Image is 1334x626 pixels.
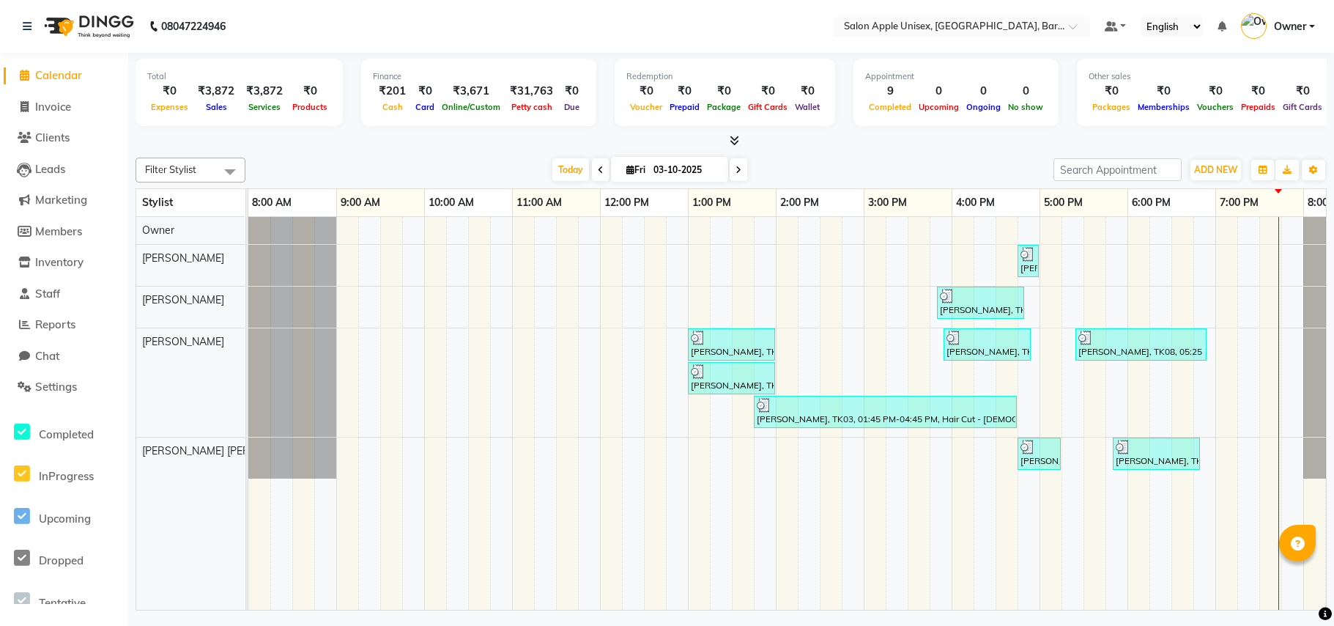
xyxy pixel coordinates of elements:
[1134,102,1193,112] span: Memberships
[192,83,240,100] div: ₹3,872
[4,99,125,116] a: Invoice
[1279,83,1326,100] div: ₹0
[744,102,791,112] span: Gift Cards
[1279,102,1326,112] span: Gift Cards
[35,130,70,144] span: Clients
[147,83,192,100] div: ₹0
[552,158,589,181] span: Today
[1237,83,1279,100] div: ₹0
[142,196,173,209] span: Stylist
[4,379,125,396] a: Settings
[4,192,125,209] a: Marketing
[1272,567,1319,611] iframe: chat widget
[1089,102,1134,112] span: Packages
[1194,164,1237,175] span: ADD NEW
[689,331,774,358] div: [PERSON_NAME], TK01, 01:00 PM-02:00 PM, Hair Cut - [DEMOGRAPHIC_DATA] (₹300)
[373,70,585,83] div: Finance
[35,287,60,301] span: Staff
[142,293,224,306] span: [PERSON_NAME]
[373,83,412,100] div: ₹201
[1114,440,1198,468] div: [PERSON_NAME], TK07, 05:50 PM-06:50 PM, Hair Cut - [DEMOGRAPHIC_DATA] (₹300)
[35,162,65,176] span: Leads
[626,83,666,100] div: ₹0
[240,83,289,100] div: ₹3,872
[412,102,438,112] span: Card
[744,83,791,100] div: ₹0
[4,254,125,271] a: Inventory
[35,224,82,238] span: Members
[623,164,649,175] span: Fri
[1193,102,1237,112] span: Vouchers
[1241,13,1267,39] img: Owner
[1128,192,1174,213] a: 6:00 PM
[289,102,331,112] span: Products
[666,83,703,100] div: ₹0
[504,83,559,100] div: ₹31,763
[202,102,231,112] span: Sales
[289,83,331,100] div: ₹0
[938,289,1023,317] div: [PERSON_NAME], TK04, 03:50 PM-04:50 PM, Hair Cut - [DEMOGRAPHIC_DATA] (₹500)
[1190,160,1241,180] button: ADD NEW
[245,102,284,112] span: Services
[560,102,583,112] span: Due
[865,102,915,112] span: Completed
[39,553,84,567] span: Dropped
[513,192,566,213] a: 11:00 AM
[4,161,125,178] a: Leads
[666,102,703,112] span: Prepaid
[147,70,331,83] div: Total
[626,102,666,112] span: Voucher
[1019,440,1059,468] div: [PERSON_NAME], TK03, 04:45 PM-05:15 PM, Scrub With Moisturizer - Full body - [DEMOGRAPHIC_DATA] (...
[39,427,94,441] span: Completed
[1193,83,1237,100] div: ₹0
[142,224,174,237] span: Owner
[35,317,75,331] span: Reports
[4,67,125,84] a: Calendar
[1053,158,1182,181] input: Search Appointment
[1019,247,1037,275] div: [PERSON_NAME], TK06, 04:45 PM-05:00 PM, Threading - Eyebrows - [DEMOGRAPHIC_DATA] (₹70)
[39,512,91,526] span: Upcoming
[1089,70,1326,83] div: Other sales
[703,83,744,100] div: ₹0
[1089,83,1134,100] div: ₹0
[1237,102,1279,112] span: Prepaids
[35,68,82,82] span: Calendar
[915,83,963,100] div: 0
[4,286,125,303] a: Staff
[161,6,226,47] b: 08047224946
[4,130,125,147] a: Clients
[1077,331,1205,358] div: [PERSON_NAME], TK08, 05:25 PM-06:55 PM, Hair Cut - [DEMOGRAPHIC_DATA] (₹300),[PERSON_NAME] Stylin...
[37,6,138,47] img: logo
[963,83,1004,100] div: 0
[412,83,438,100] div: ₹0
[379,102,407,112] span: Cash
[703,102,744,112] span: Package
[601,192,653,213] a: 12:00 PM
[689,192,735,213] a: 1:00 PM
[1134,83,1193,100] div: ₹0
[39,469,94,483] span: InProgress
[791,102,823,112] span: Wallet
[438,102,504,112] span: Online/Custom
[865,70,1047,83] div: Appointment
[1004,83,1047,100] div: 0
[945,331,1029,358] div: [PERSON_NAME], TK05, 03:55 PM-04:55 PM, HAIR CUT - [PERSON_NAME]- STUDENT [DEMOGRAPHIC_DATA] (₹150)
[35,380,77,394] span: Settings
[755,398,1015,426] div: [PERSON_NAME], TK03, 01:45 PM-04:45 PM, Hair Cut - [DEMOGRAPHIC_DATA] (₹300),[PERSON_NAME] Stylin...
[1274,19,1306,34] span: Owner
[4,348,125,365] a: Chat
[649,159,722,181] input: 2025-10-03
[1040,192,1086,213] a: 5:00 PM
[142,444,309,457] span: [PERSON_NAME] [PERSON_NAME]
[142,335,224,348] span: [PERSON_NAME]
[915,102,963,112] span: Upcoming
[559,83,585,100] div: ₹0
[39,596,86,610] span: Tentative
[963,102,1004,112] span: Ongoing
[791,83,823,100] div: ₹0
[4,317,125,334] a: Reports
[1216,192,1262,213] a: 7:00 PM
[508,102,556,112] span: Petty cash
[626,70,823,83] div: Redemption
[777,192,823,213] a: 2:00 PM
